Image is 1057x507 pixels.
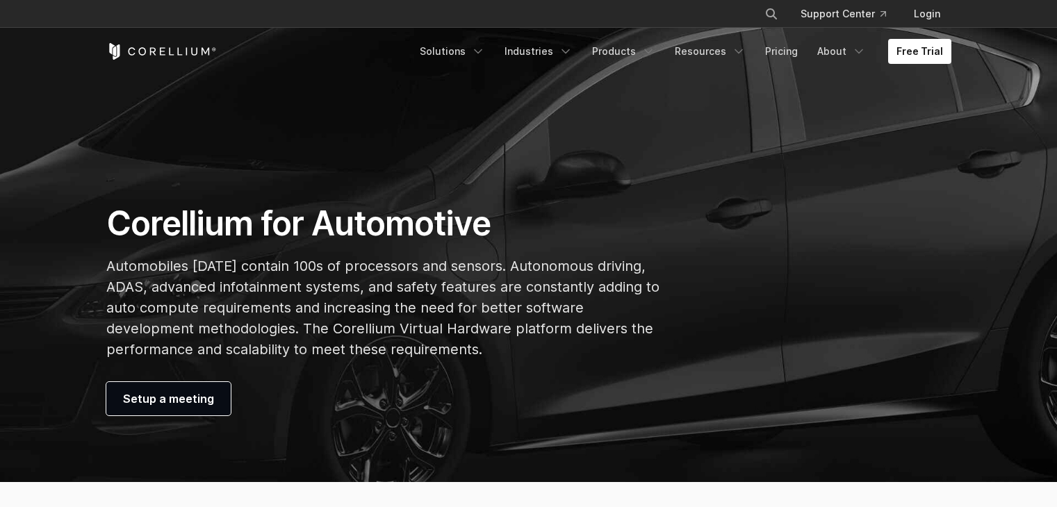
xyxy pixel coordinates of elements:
[789,1,897,26] a: Support Center
[903,1,951,26] a: Login
[106,43,217,60] a: Corellium Home
[757,39,806,64] a: Pricing
[888,39,951,64] a: Free Trial
[106,256,660,360] p: Automobiles [DATE] contain 100s of processors and sensors. Autonomous driving, ADAS, advanced inf...
[106,382,231,415] a: Setup a meeting
[411,39,951,64] div: Navigation Menu
[106,203,660,244] h1: Corellium for Automotive
[123,390,214,407] span: Setup a meeting
[584,39,664,64] a: Products
[809,39,874,64] a: About
[748,1,951,26] div: Navigation Menu
[666,39,754,64] a: Resources
[411,39,493,64] a: Solutions
[759,1,784,26] button: Search
[496,39,581,64] a: Industries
